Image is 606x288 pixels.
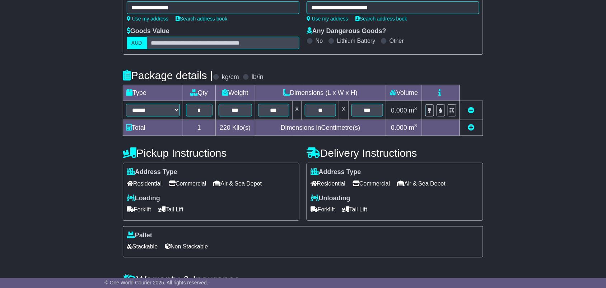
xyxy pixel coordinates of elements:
[123,147,299,159] h4: Pickup Instructions
[127,232,152,239] label: Pallet
[252,73,264,81] label: lb/in
[293,101,302,120] td: x
[311,195,350,202] label: Unloading
[123,85,183,101] td: Type
[214,178,262,189] span: Air & Sea Depot
[127,178,162,189] span: Residential
[255,120,386,136] td: Dimensions in Centimetre(s)
[123,120,183,136] td: Total
[316,37,323,44] label: No
[104,280,208,285] span: © One World Courier 2025. All rights reserved.
[127,37,147,49] label: AUD
[409,124,417,131] span: m
[339,101,349,120] td: x
[127,16,168,22] a: Use my address
[127,241,158,252] span: Stackable
[176,16,227,22] a: Search address book
[255,85,386,101] td: Dimensions (L x W x H)
[342,204,367,215] span: Tail Lift
[127,204,151,215] span: Forklift
[215,85,255,101] td: Weight
[307,16,348,22] a: Use my address
[307,147,483,159] h4: Delivery Instructions
[468,107,475,114] a: Remove this item
[127,168,177,176] label: Address Type
[123,274,483,285] h4: Warranty & Insurance
[355,16,407,22] a: Search address book
[386,85,422,101] td: Volume
[165,241,208,252] span: Non Stackable
[127,195,160,202] label: Loading
[127,27,169,35] label: Goods Value
[183,85,216,101] td: Qty
[353,178,390,189] span: Commercial
[468,124,475,131] a: Add new item
[390,37,404,44] label: Other
[414,106,417,111] sup: 3
[414,123,417,128] sup: 3
[222,73,239,81] label: kg/cm
[391,107,407,114] span: 0.000
[409,107,417,114] span: m
[123,69,213,81] h4: Package details |
[311,168,361,176] label: Address Type
[220,124,230,131] span: 220
[215,120,255,136] td: Kilo(s)
[183,120,216,136] td: 1
[337,37,376,44] label: Lithium Battery
[169,178,206,189] span: Commercial
[397,178,446,189] span: Air & Sea Depot
[311,204,335,215] span: Forklift
[307,27,386,35] label: Any Dangerous Goods?
[158,204,183,215] span: Tail Lift
[391,124,407,131] span: 0.000
[311,178,345,189] span: Residential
